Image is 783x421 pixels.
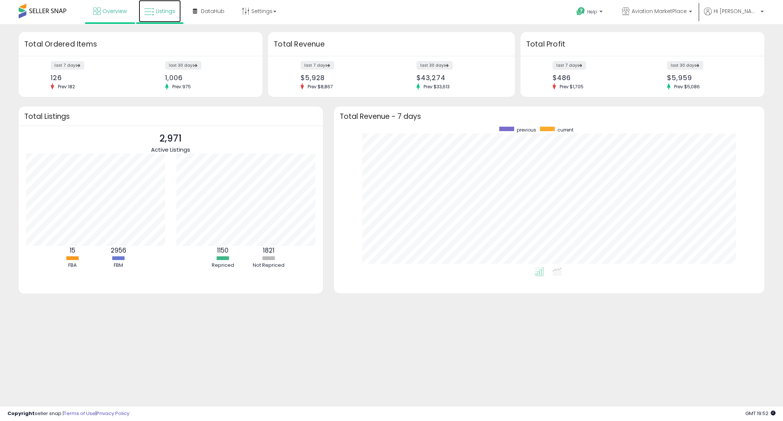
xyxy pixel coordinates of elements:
[246,262,291,269] div: Not Repriced
[24,114,317,119] h3: Total Listings
[70,246,75,255] b: 15
[557,127,573,133] span: current
[587,9,597,15] span: Help
[165,74,249,82] div: 1,006
[517,127,536,133] span: previous
[96,262,141,269] div: FBM
[416,61,453,70] label: last 30 days
[301,61,334,70] label: last 7 days
[632,7,687,15] span: Aviation MarketPlace
[54,83,79,90] span: Prev: 182
[165,61,201,70] label: last 30 days
[169,83,195,90] span: Prev: 975
[670,83,704,90] span: Prev: $5,086
[217,246,229,255] b: 1150
[420,83,453,90] span: Prev: $33,613
[103,7,127,15] span: Overview
[151,132,190,146] p: 2,971
[274,39,509,50] h3: Total Revenue
[556,83,587,90] span: Prev: $1,705
[576,7,585,16] i: Get Help
[301,74,386,82] div: $5,928
[714,7,758,15] span: Hi [PERSON_NAME]
[570,1,610,24] a: Help
[111,246,126,255] b: 2956
[526,39,759,50] h3: Total Profit
[24,39,257,50] h3: Total Ordered Items
[704,7,764,24] a: Hi [PERSON_NAME]
[50,262,95,269] div: FBA
[416,74,502,82] div: $43,274
[263,246,274,255] b: 1821
[151,146,190,153] span: Active Listings
[667,61,703,70] label: last 30 days
[51,61,84,70] label: last 7 days
[156,7,175,15] span: Listings
[201,262,245,269] div: Repriced
[51,74,135,82] div: 126
[304,83,337,90] span: Prev: $8,867
[667,74,751,82] div: $5,959
[340,114,759,119] h3: Total Revenue - 7 days
[553,61,586,70] label: last 7 days
[553,74,637,82] div: $486
[201,7,224,15] span: DataHub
